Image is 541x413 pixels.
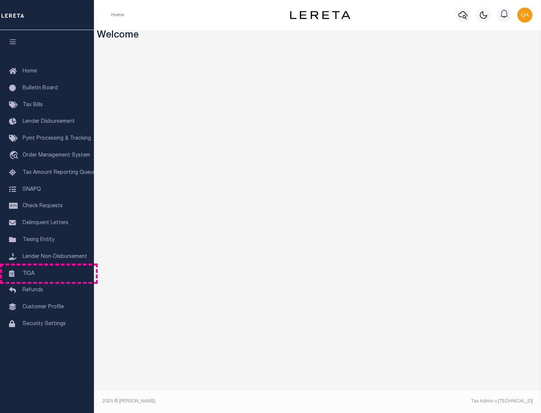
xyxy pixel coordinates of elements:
[290,11,350,19] img: logo-dark.svg
[9,151,21,161] i: travel_explore
[23,119,75,124] span: Lender Disbursement
[23,304,64,310] span: Customer Profile
[23,237,54,243] span: Taxing Entity
[23,321,66,327] span: Security Settings
[23,271,35,276] span: TIQA
[23,288,43,293] span: Refunds
[97,398,318,405] div: 2025 © [PERSON_NAME].
[23,102,43,108] span: Tax Bills
[23,136,91,141] span: Pymt Processing & Tracking
[23,187,41,192] span: SNAPQ
[23,254,87,259] span: Lender Non-Disbursement
[23,170,96,175] span: Tax Amount Reporting Queue
[23,153,90,158] span: Order Management System
[23,69,37,74] span: Home
[323,398,533,405] div: Tax Admin v.[TECHNICAL_ID]
[23,220,68,226] span: Delinquent Letters
[517,8,532,23] img: svg+xml;base64,PHN2ZyB4bWxucz0iaHR0cDovL3d3dy53My5vcmcvMjAwMC9zdmciIHBvaW50ZXItZXZlbnRzPSJub25lIi...
[97,30,538,42] h3: Welcome
[23,203,63,209] span: Check Requests
[23,86,58,91] span: Bulletin Board
[111,12,124,18] li: Home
